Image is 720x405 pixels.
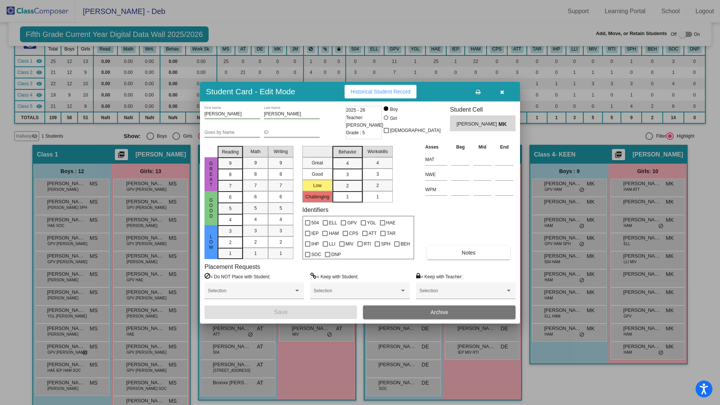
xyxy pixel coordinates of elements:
[279,160,282,166] span: 9
[346,129,365,137] span: Grade : 5
[279,182,282,189] span: 7
[339,149,356,155] span: Behavior
[331,250,341,259] span: DNP
[425,169,447,180] input: assessment
[274,148,288,155] span: Writing
[346,171,349,178] span: 3
[279,250,282,257] span: 1
[401,239,410,249] span: BEH
[208,198,215,219] span: Good
[425,154,447,165] input: assessment
[416,273,463,280] label: = Keep with Teacher:
[386,218,396,227] span: HAE
[279,216,282,223] span: 4
[311,250,321,259] span: SOC
[279,205,282,212] span: 5
[449,143,471,151] th: Beg
[368,148,388,155] span: Workskills
[390,115,397,122] div: Girl
[367,218,376,227] span: YGL
[229,250,232,257] span: 1
[204,263,260,270] label: Placement Requests
[363,305,516,319] button: Archive
[381,239,391,249] span: SPH
[310,273,358,280] label: = Keep with Student:
[229,239,232,246] span: 2
[427,246,510,259] button: Notes
[329,218,337,227] span: ELL
[369,229,377,238] span: ATT
[204,305,357,319] button: Save
[364,239,371,249] span: RTI
[229,183,232,189] span: 7
[229,160,232,167] span: 9
[254,171,257,178] span: 8
[329,229,339,238] span: HAM
[279,193,282,200] span: 6
[329,239,336,249] span: LLI
[254,193,257,200] span: 6
[347,218,357,227] span: GPV
[423,143,449,151] th: Asses
[254,239,257,245] span: 2
[311,239,319,249] span: IHP
[349,229,358,238] span: CPS
[387,229,395,238] span: TAR
[376,182,379,189] span: 2
[376,193,379,200] span: 1
[499,120,509,128] span: MK
[229,216,232,223] span: 4
[311,229,319,238] span: IEP
[208,161,215,187] span: Great
[254,216,257,223] span: 4
[456,120,498,128] span: [PERSON_NAME]
[279,239,282,245] span: 2
[311,218,319,227] span: 504
[390,106,398,113] div: Boy
[390,126,441,135] span: [DEMOGRAPHIC_DATA]
[204,130,260,135] input: goes by name
[346,183,349,189] span: 2
[462,250,476,256] span: Notes
[351,89,410,95] span: Historical Student Record
[254,205,257,212] span: 5
[425,184,447,195] input: assessment
[279,227,282,234] span: 3
[206,87,295,96] h3: Student Card - Edit Mode
[346,114,383,129] span: Teacher: [PERSON_NAME]
[222,149,239,155] span: Reading
[345,85,416,98] button: Historical Student Record
[229,205,232,212] span: 5
[430,309,448,315] span: Archive
[254,160,257,166] span: 9
[346,193,349,200] span: 1
[274,309,287,315] span: Save
[346,160,349,167] span: 4
[254,182,257,189] span: 7
[254,250,257,257] span: 1
[376,171,379,178] span: 3
[376,160,379,166] span: 4
[229,194,232,201] span: 6
[229,171,232,178] span: 8
[250,148,261,155] span: Math
[302,206,328,213] label: Identifiers
[229,228,232,235] span: 3
[450,106,516,113] h3: Student Cell
[346,239,354,249] span: MIV
[493,143,516,151] th: End
[471,143,493,151] th: Mid
[254,227,257,234] span: 3
[208,234,215,250] span: Low
[346,106,365,114] span: 2025 - 26
[204,273,270,280] label: = Do NOT Place with Student:
[279,171,282,178] span: 8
